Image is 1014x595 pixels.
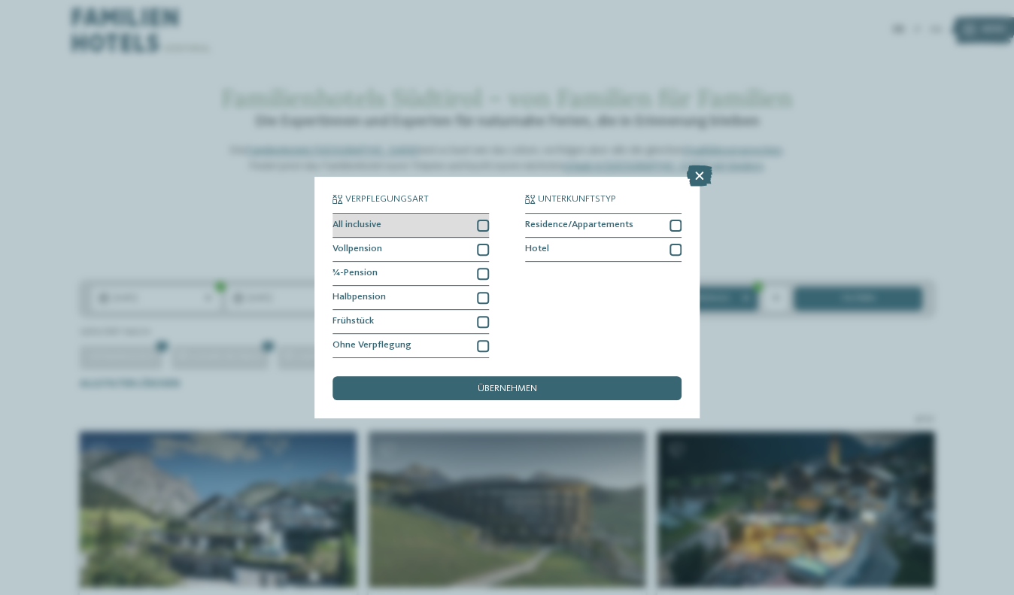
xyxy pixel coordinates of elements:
[332,269,378,278] span: ¾-Pension
[332,341,411,351] span: Ohne Verpflegung
[345,195,429,205] span: Verpflegungsart
[332,293,386,302] span: Halbpension
[478,384,537,394] span: übernehmen
[332,317,374,326] span: Frühstück
[525,220,633,230] span: Residence/Appartements
[332,220,381,230] span: All inclusive
[525,244,549,254] span: Hotel
[538,195,616,205] span: Unterkunftstyp
[332,244,382,254] span: Vollpension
